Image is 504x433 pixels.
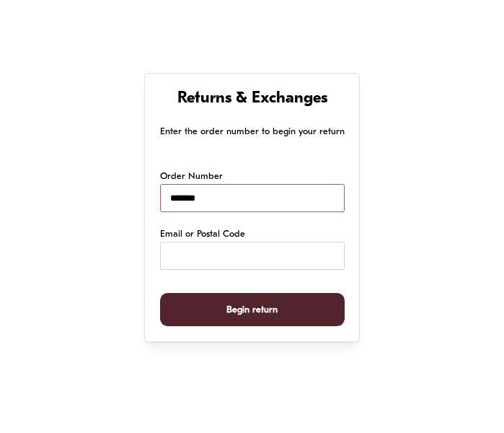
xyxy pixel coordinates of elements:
[160,89,345,110] h1: Returns & Exchanges
[160,170,223,184] label: Order Number
[160,124,345,139] p: Enter the order number to begin your return
[160,227,245,242] label: Email or Postal Code
[160,293,345,327] button: Begin return
[226,294,278,326] span: Begin return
